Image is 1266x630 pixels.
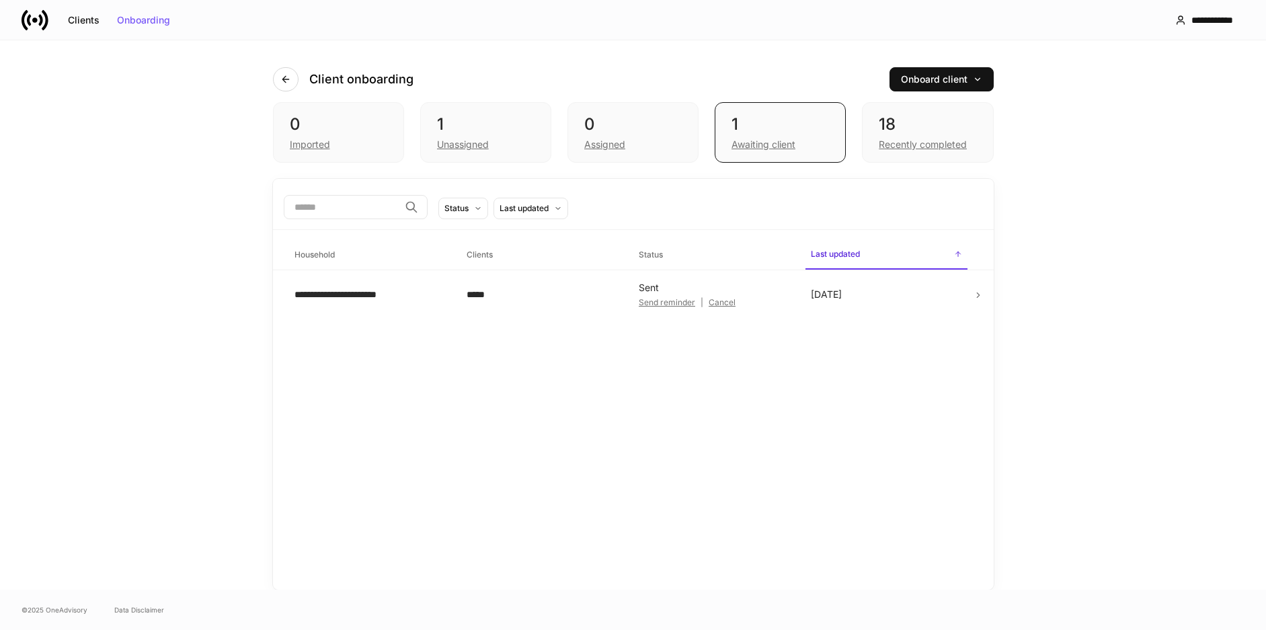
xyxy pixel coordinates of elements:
h6: Household [294,248,335,261]
button: Onboard client [889,67,994,91]
h6: Last updated [811,247,860,260]
span: Last updated [805,241,967,270]
h6: Clients [467,248,493,261]
td: [DATE] [800,270,972,319]
span: Household [289,241,450,269]
h4: Client onboarding [309,71,413,87]
button: Send reminder [639,297,695,308]
button: Cancel [709,297,736,308]
div: Onboarding [117,15,170,25]
button: Clients [59,9,108,31]
div: 18 [879,114,976,135]
button: Status [438,198,488,219]
div: 1Awaiting client [715,102,846,163]
div: Awaiting client [731,138,795,151]
span: Status [633,241,795,269]
div: 1 [731,114,829,135]
h6: Status [639,248,663,261]
div: 0Assigned [567,102,699,163]
button: Onboarding [108,9,179,31]
a: Data Disclaimer [114,604,164,615]
div: Status [444,202,469,214]
div: Imported [290,138,330,151]
span: © 2025 OneAdvisory [22,604,87,615]
div: Clients [68,15,100,25]
div: Unassigned [437,138,489,151]
div: Sent [639,281,789,294]
div: Recently completed [879,138,967,151]
div: 0 [290,114,387,135]
div: Last updated [500,202,549,214]
div: Assigned [584,138,625,151]
div: 0Imported [273,102,404,163]
div: Onboard client [901,75,982,84]
div: 1 [437,114,535,135]
div: Send reminder [639,299,695,307]
div: 0 [584,114,682,135]
div: 1Unassigned [420,102,551,163]
div: Cancel [709,299,736,307]
button: Last updated [493,198,568,219]
div: | [639,297,789,308]
span: Clients [461,241,623,269]
div: 18Recently completed [862,102,993,163]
